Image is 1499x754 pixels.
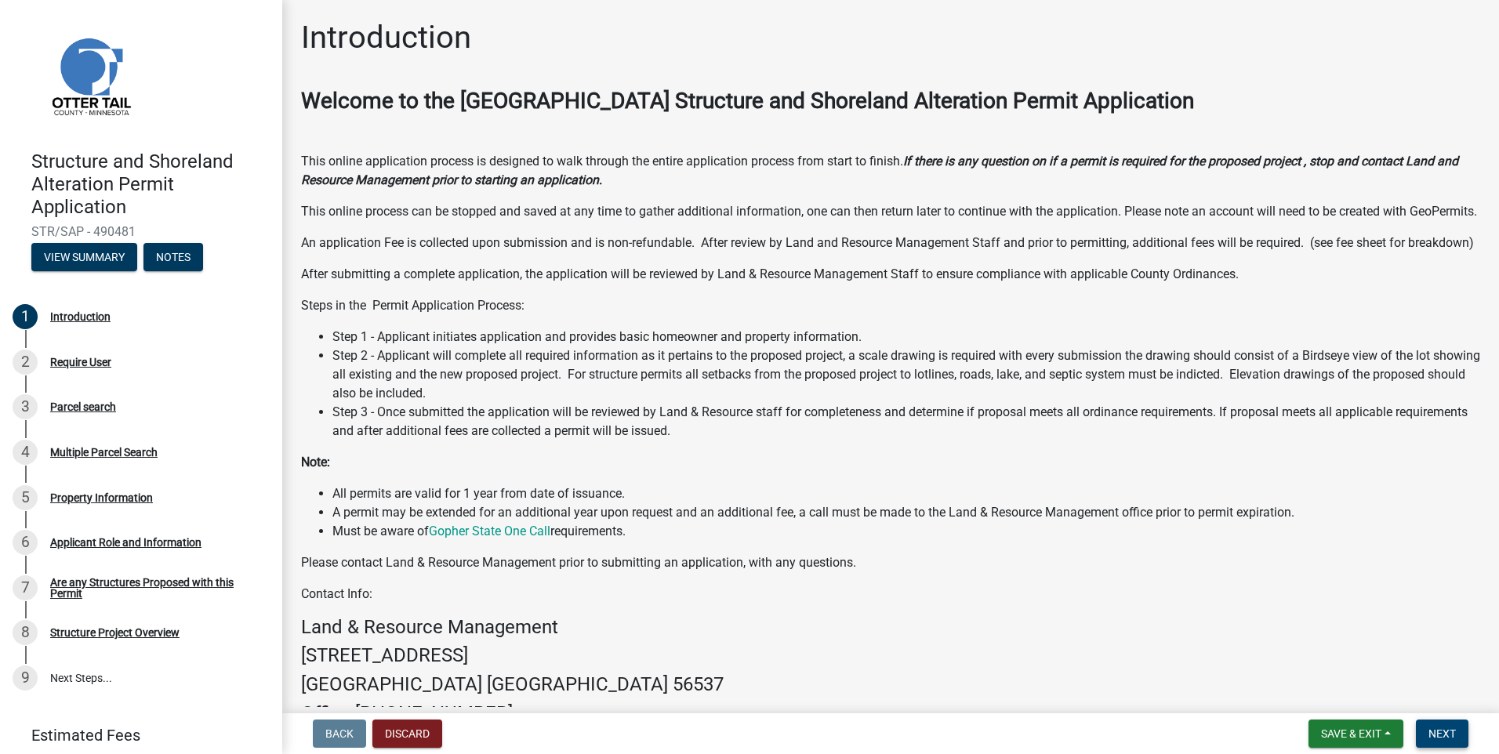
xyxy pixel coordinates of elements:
[13,304,38,329] div: 1
[332,403,1480,440] li: Step 3 - Once submitted the application will be reviewed by Land & Resource staff for completenes...
[31,252,137,265] wm-modal-confirm: Summary
[301,296,1480,315] p: Steps in the Permit Application Process:
[13,350,38,375] div: 2
[50,311,111,322] div: Introduction
[13,575,38,600] div: 7
[50,537,201,548] div: Applicant Role and Information
[13,440,38,465] div: 4
[50,357,111,368] div: Require User
[1308,720,1403,748] button: Save & Exit
[143,243,203,271] button: Notes
[31,224,251,239] span: STR/SAP - 490481
[429,524,550,538] a: Gopher State One Call
[31,16,149,134] img: Otter Tail County, Minnesota
[31,243,137,271] button: View Summary
[1416,720,1468,748] button: Next
[13,485,38,510] div: 5
[50,627,180,638] div: Structure Project Overview
[50,492,153,503] div: Property Information
[301,644,1480,667] h4: [STREET_ADDRESS]
[50,447,158,458] div: Multiple Parcel Search
[143,252,203,265] wm-modal-confirm: Notes
[13,665,38,691] div: 9
[372,720,442,748] button: Discard
[301,702,1480,725] h4: Office [PHONE_NUMBER]
[301,234,1480,252] p: An application Fee is collected upon submission and is non-refundable. After review by Land and R...
[13,394,38,419] div: 3
[325,727,354,740] span: Back
[332,503,1480,522] li: A permit may be extended for an additional year upon request and an additional fee, a call must b...
[13,530,38,555] div: 6
[31,150,270,218] h4: Structure and Shoreland Alteration Permit Application
[301,202,1480,221] p: This online process can be stopped and saved at any time to gather additional information, one ca...
[301,154,1458,187] strong: If there is any question on if a permit is required for the proposed project , stop and contact L...
[301,152,1480,190] p: This online application process is designed to walk through the entire application process from s...
[301,88,1194,114] strong: Welcome to the [GEOGRAPHIC_DATA] Structure and Shoreland Alteration Permit Application
[301,553,1480,572] p: Please contact Land & Resource Management prior to submitting an application, with any questions.
[313,720,366,748] button: Back
[301,455,330,469] strong: Note:
[301,585,1480,604] p: Contact Info:
[50,401,116,412] div: Parcel search
[332,484,1480,503] li: All permits are valid for 1 year from date of issuance.
[332,346,1480,403] li: Step 2 - Applicant will complete all required information as it pertains to the proposed project,...
[1321,727,1381,740] span: Save & Exit
[13,620,38,645] div: 8
[332,328,1480,346] li: Step 1 - Applicant initiates application and provides basic homeowner and property information.
[1428,727,1456,740] span: Next
[301,616,1480,639] h4: Land & Resource Management
[332,522,1480,541] li: Must be aware of requirements.
[50,577,257,599] div: Are any Structures Proposed with this Permit
[301,673,1480,696] h4: [GEOGRAPHIC_DATA] [GEOGRAPHIC_DATA] 56537
[301,19,471,56] h1: Introduction
[301,265,1480,284] p: After submitting a complete application, the application will be reviewed by Land & Resource Mana...
[13,720,257,751] a: Estimated Fees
